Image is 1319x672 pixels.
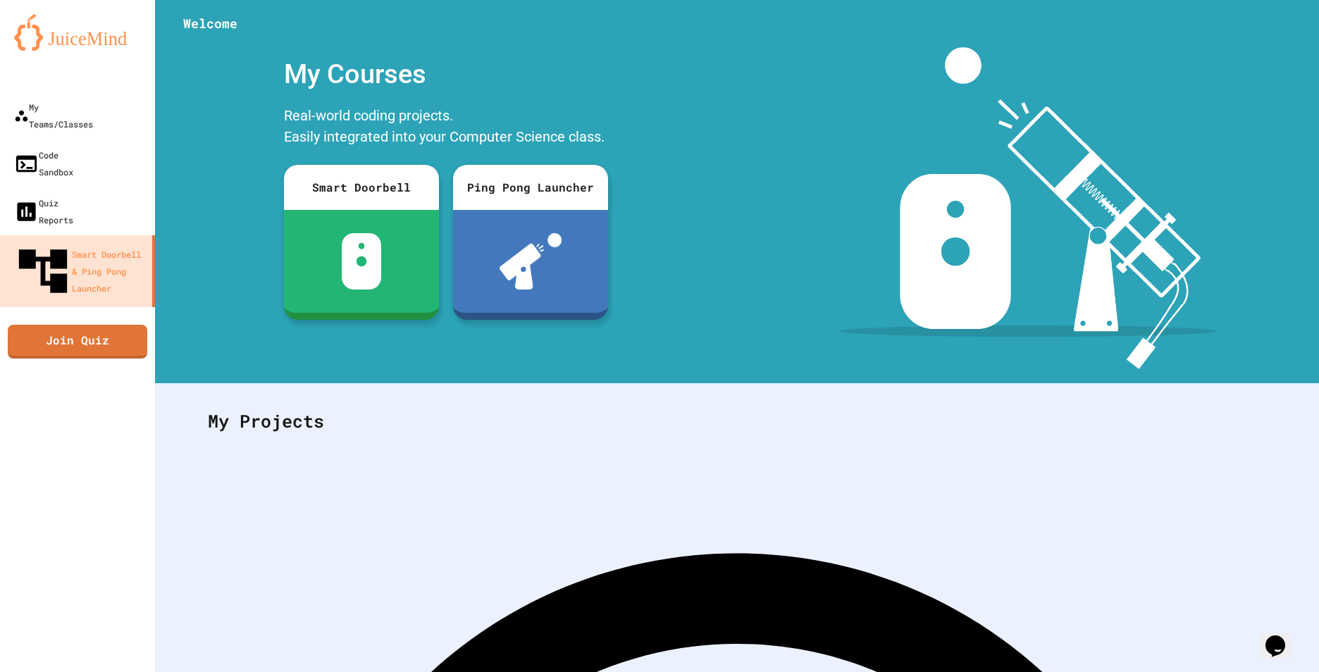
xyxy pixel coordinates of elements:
div: Quiz Reports [14,194,73,228]
img: sdb-white.svg [342,233,382,290]
img: logo-orange.svg [14,14,141,51]
img: banner-image-my-projects.png [839,47,1217,369]
div: Smart Doorbell [284,165,439,210]
div: My Courses [277,47,615,101]
div: Smart Doorbell & Ping Pong Launcher [14,242,147,300]
img: ppl-with-ball.png [500,233,562,290]
iframe: chat widget [1260,616,1305,658]
div: Real-world coding projects. Easily integrated into your Computer Science class. [277,101,615,154]
a: Join Quiz [8,325,147,359]
div: Ping Pong Launcher [453,165,608,210]
div: My Projects [194,394,1280,449]
div: Code Sandbox [14,147,73,180]
div: My Teams/Classes [14,99,93,132]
